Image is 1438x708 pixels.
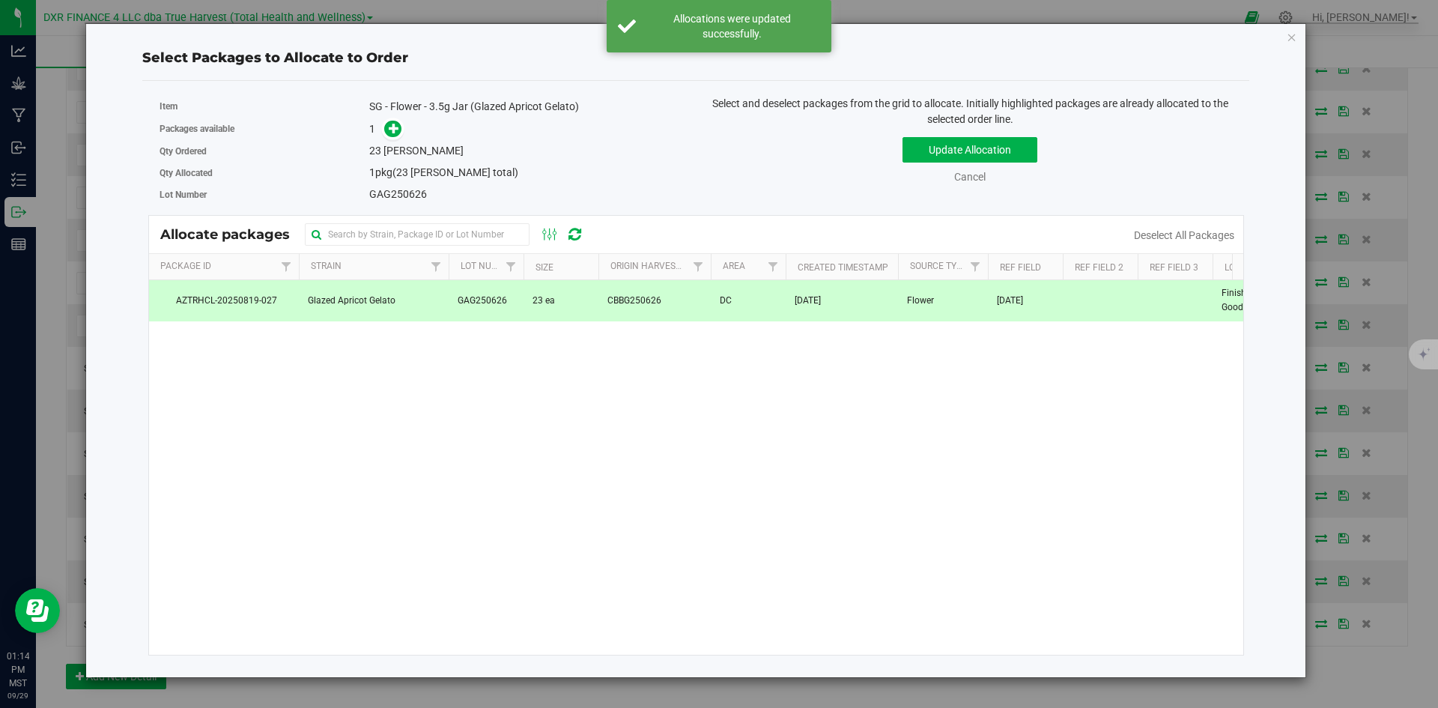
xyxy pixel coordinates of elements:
span: Glazed Apricot Gelato [308,294,395,308]
label: Packages available [160,122,370,136]
label: Lot Number [160,188,370,202]
a: Deselect All Packages [1134,229,1234,241]
span: [DATE] [795,294,821,308]
a: Cancel [954,171,986,183]
span: GAG250626 [458,294,507,308]
span: 1 [369,123,375,135]
a: Created Timestamp [798,262,888,273]
a: Origin Harvests [610,261,686,271]
label: Item [160,100,370,113]
a: Ref Field 3 [1150,262,1198,273]
span: (23 [PERSON_NAME] total) [392,166,518,178]
a: Package Id [160,261,211,271]
span: 23 [369,145,381,157]
a: Strain [311,261,342,271]
a: Size [536,262,553,273]
span: DC [720,294,732,308]
span: [DATE] [997,294,1023,308]
span: Finished Good Sellable [1222,286,1278,315]
a: Location [1225,262,1266,273]
a: Filter [498,254,523,279]
span: Flower [907,294,934,308]
span: 1 [369,166,375,178]
label: Qty Allocated [160,166,370,180]
a: Area [723,261,745,271]
a: Source Type [910,261,968,271]
button: Update Allocation [902,137,1037,163]
a: Ref Field [1000,262,1041,273]
a: Filter [685,254,710,279]
span: [PERSON_NAME] [383,145,464,157]
div: SG - Flower - 3.5g Jar (Glazed Apricot Gelato) [369,99,685,115]
div: Select Packages to Allocate to Order [142,48,1249,68]
div: Allocations were updated successfully. [644,11,820,41]
a: Ref Field 2 [1075,262,1123,273]
label: Qty Ordered [160,145,370,158]
iframe: Resource center [15,588,60,633]
input: Search by Strain, Package ID or Lot Number [305,223,530,246]
span: Select and deselect packages from the grid to allocate. Initially highlighted packages are alread... [712,97,1228,125]
a: Filter [273,254,298,279]
span: AZTRHCL-20250819-027 [158,294,290,308]
a: Filter [962,254,987,279]
a: Filter [423,254,448,279]
span: pkg [369,166,518,178]
span: 23 ea [533,294,555,308]
a: Filter [760,254,785,279]
span: GAG250626 [369,188,427,200]
span: CBBG250626 [607,294,661,308]
a: Lot Number [461,261,515,271]
span: Allocate packages [160,226,305,243]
